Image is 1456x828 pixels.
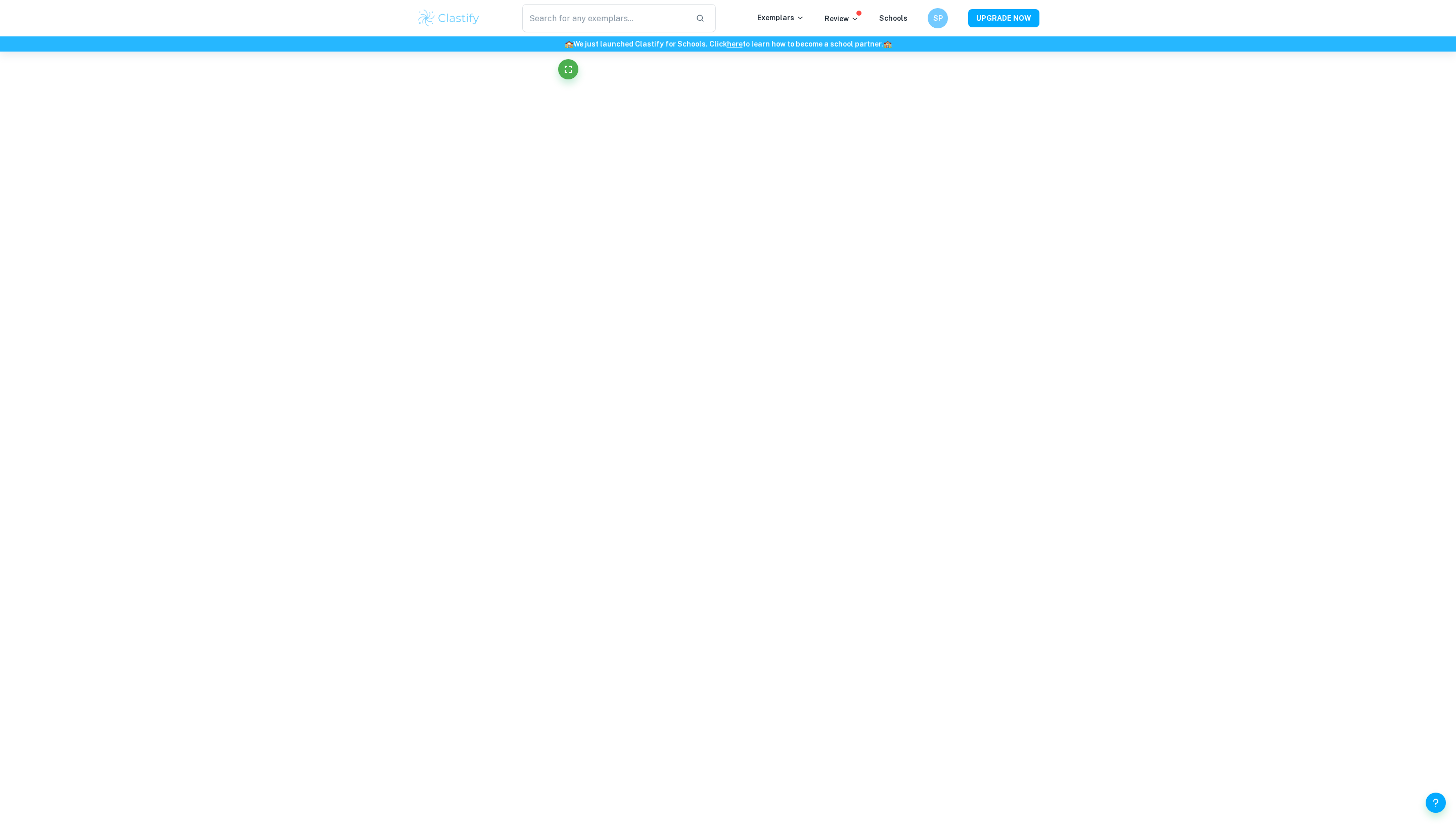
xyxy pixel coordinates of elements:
span: 🏫 [883,40,892,48]
button: SP [928,8,948,28]
button: Help and Feedback [1426,793,1446,813]
button: UPGRADE NOW [968,9,1039,27]
h6: SP [932,13,944,24]
p: Review [825,13,859,24]
a: here [727,40,743,48]
img: Clastify logo [417,8,481,28]
p: Exemplars [757,12,804,23]
button: Fullscreen [558,59,578,79]
input: Search for any exemplars... [522,4,688,32]
span: 🏫 [565,40,573,48]
h6: We just launched Clastify for Schools. Click to learn how to become a school partner. [2,38,1454,50]
a: Schools [879,14,907,22]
